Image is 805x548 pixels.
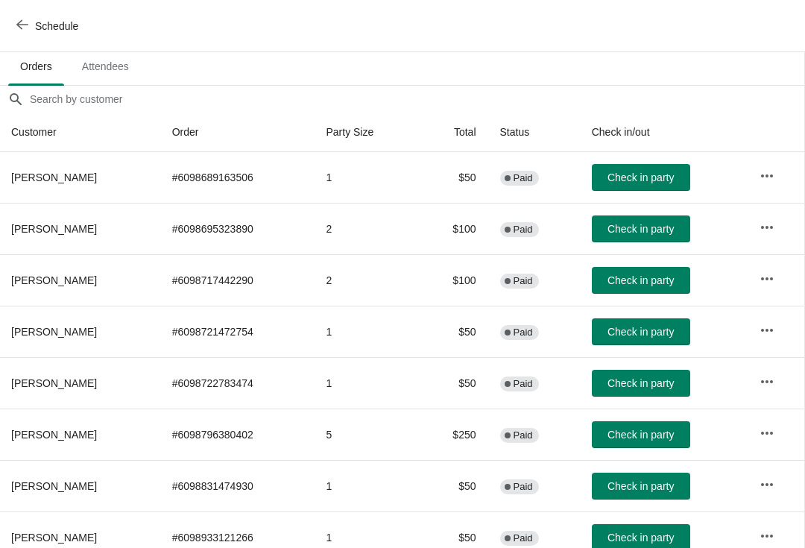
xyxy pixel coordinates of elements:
[592,318,690,345] button: Check in party
[314,306,418,357] td: 1
[160,203,315,254] td: # 6098695323890
[592,164,690,191] button: Check in party
[11,326,97,338] span: [PERSON_NAME]
[11,480,97,492] span: [PERSON_NAME]
[160,152,315,203] td: # 6098689163506
[7,13,90,40] button: Schedule
[514,224,533,236] span: Paid
[11,429,97,441] span: [PERSON_NAME]
[160,460,315,511] td: # 6098831474930
[160,357,315,409] td: # 6098722783474
[419,357,488,409] td: $50
[419,254,488,306] td: $100
[580,113,748,152] th: Check in/out
[160,254,315,306] td: # 6098717442290
[514,429,533,441] span: Paid
[160,409,315,460] td: # 6098796380402
[419,113,488,152] th: Total
[607,480,674,492] span: Check in party
[514,327,533,338] span: Paid
[419,460,488,511] td: $50
[514,481,533,493] span: Paid
[607,326,674,338] span: Check in party
[160,306,315,357] td: # 6098721472754
[607,171,674,183] span: Check in party
[592,370,690,397] button: Check in party
[607,223,674,235] span: Check in party
[314,409,418,460] td: 5
[11,223,97,235] span: [PERSON_NAME]
[514,532,533,544] span: Paid
[419,152,488,203] td: $50
[314,113,418,152] th: Party Size
[314,152,418,203] td: 1
[8,53,64,80] span: Orders
[607,274,674,286] span: Check in party
[514,378,533,390] span: Paid
[29,86,804,113] input: Search by customer
[314,203,418,254] td: 2
[419,409,488,460] td: $250
[11,532,97,544] span: [PERSON_NAME]
[488,113,580,152] th: Status
[592,421,690,448] button: Check in party
[35,20,78,32] span: Schedule
[419,306,488,357] td: $50
[514,275,533,287] span: Paid
[607,429,674,441] span: Check in party
[607,377,674,389] span: Check in party
[70,53,141,80] span: Attendees
[160,113,315,152] th: Order
[592,267,690,294] button: Check in party
[607,532,674,544] span: Check in party
[11,274,97,286] span: [PERSON_NAME]
[314,254,418,306] td: 2
[314,357,418,409] td: 1
[592,473,690,500] button: Check in party
[592,215,690,242] button: Check in party
[11,171,97,183] span: [PERSON_NAME]
[514,172,533,184] span: Paid
[314,460,418,511] td: 1
[11,377,97,389] span: [PERSON_NAME]
[419,203,488,254] td: $100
